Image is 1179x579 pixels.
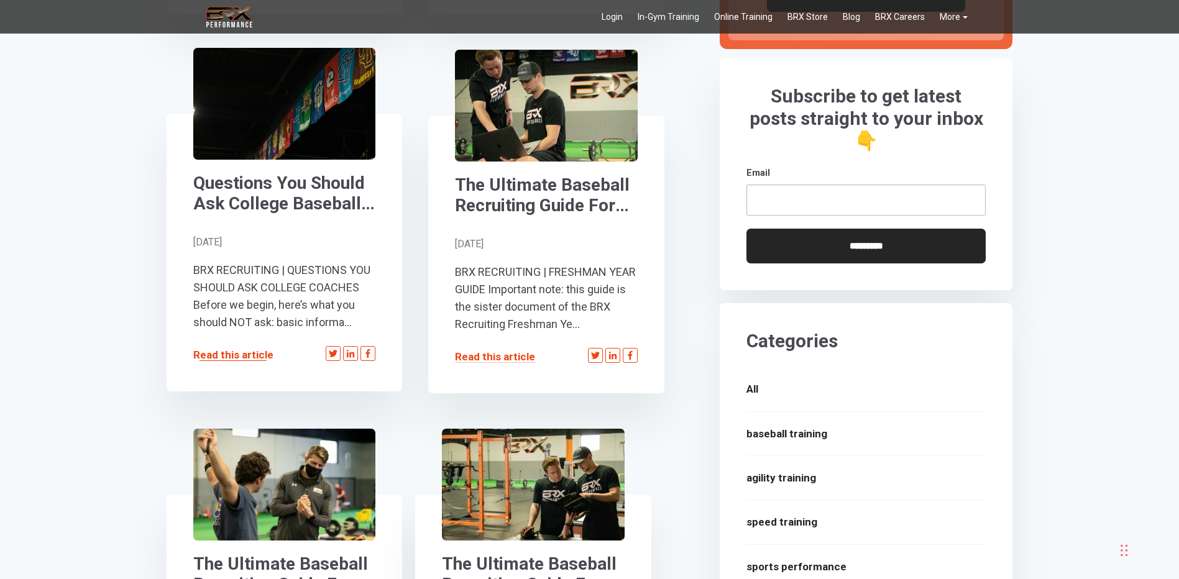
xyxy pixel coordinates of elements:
[746,167,770,178] span: Email
[746,557,986,576] a: sports performance
[707,4,780,30] a: Online Training
[455,175,638,216] a: The Ultimate Baseball Recruiting Guide For High School Freshmen
[455,263,638,333] p: BRX RECRUITING | FRESHMAN YEAR GUIDE Important note: this guide is the sister document of the BRX...
[746,380,986,398] a: All
[1121,532,1128,569] div: Drag
[204,4,254,30] img: BRX Transparent Logo-2
[630,4,707,30] a: In-Gym Training
[746,330,986,352] h5: Categories
[442,429,625,540] a: The Ultimate Baseball Recruiting Guide For High School Juniors
[594,4,975,30] div: Navigation Menu
[932,4,975,30] a: More
[746,513,986,531] a: speed training
[835,4,868,30] a: Blog
[746,85,986,152] h5: Subscribe to get latest posts straight to your inbox 👇
[193,48,376,160] a: Questions You Should Ask College Baseball Coaches During The Recruiting Process
[746,424,986,443] a: baseball training
[193,349,273,361] a: Read this article
[780,4,835,30] a: BRX Store
[455,350,535,363] a: Read this article
[746,468,986,487] a: agility training
[193,429,376,540] a: The Ultimate Baseball Recruiting Guide For High School Sophomores
[455,238,484,250] small: [DATE]
[193,262,376,331] p: BRX RECRUITING | QUESTIONS YOU SHOULD ASK COLLEGE COACHES Before we begin, here’s what you should...
[455,50,638,162] a: The Ultimate Baseball Recruiting Guide For High School Freshmen
[1002,445,1179,579] iframe: Chat Widget
[193,236,222,248] small: [DATE]
[868,4,932,30] a: BRX Careers
[594,4,630,30] a: Login
[193,173,376,214] a: Questions You Should Ask College Baseball Coaches During The Recruiting Process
